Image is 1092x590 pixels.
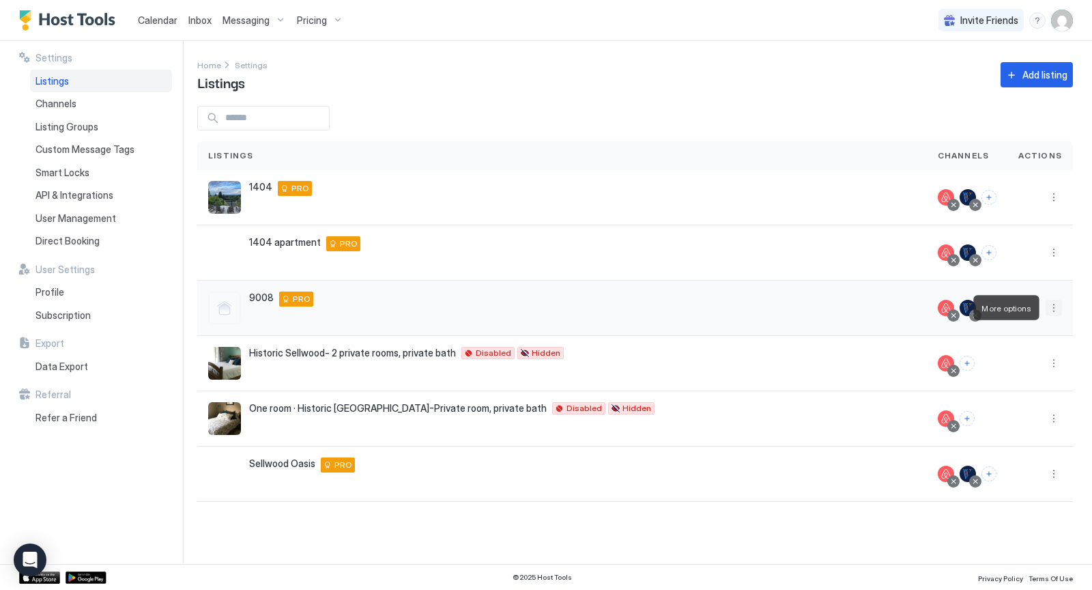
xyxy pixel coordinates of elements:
a: Direct Booking [30,229,172,253]
div: User profile [1051,10,1073,31]
div: listing image [208,458,241,490]
span: User Settings [35,264,95,276]
span: Pricing [297,14,327,27]
a: Google Play Store [66,572,106,584]
div: menu [1046,300,1062,316]
button: Connect channels [960,356,975,371]
span: Profile [35,286,64,298]
span: User Management [35,212,116,225]
a: Inbox [188,13,212,27]
span: Data Export [35,361,88,373]
span: Subscription [35,309,91,322]
span: PRO [293,293,311,305]
a: User Management [30,207,172,230]
span: Custom Message Tags [35,143,134,156]
button: Connect channels [960,411,975,426]
div: Add listing [1022,68,1067,82]
span: Listings [35,75,69,87]
span: PRO [340,238,358,250]
div: Breadcrumb [197,57,221,72]
button: Connect channels [981,466,996,481]
button: Connect channels [981,245,996,260]
div: listing image [208,347,241,380]
div: menu [1046,244,1062,261]
span: Home [197,60,221,70]
div: menu [1046,466,1062,482]
a: Profile [30,281,172,304]
span: Calendar [138,14,177,26]
span: Referral [35,389,71,401]
div: listing image [208,236,241,269]
button: More options [1046,355,1062,371]
button: More options [1046,244,1062,261]
span: Listings [208,150,254,162]
span: Settings [35,52,72,64]
a: Home [197,57,221,72]
a: Smart Locks [30,161,172,184]
span: Messaging [222,14,270,27]
span: Settings [235,60,268,70]
a: Privacy Policy [978,570,1023,585]
span: Privacy Policy [978,574,1023,582]
button: More options [1046,410,1062,427]
span: Export [35,337,64,350]
span: Inbox [188,14,212,26]
span: PRO [334,459,352,471]
span: PRO [291,182,309,195]
a: Refer a Friend [30,406,172,430]
div: menu [1046,189,1062,206]
span: Historic Sellwood- 2 private rooms, private bath [249,347,456,359]
span: Smart Locks [35,167,89,179]
button: Connect channels [981,190,996,205]
span: More options [981,303,1031,313]
span: 1404 [249,181,272,193]
span: Terms Of Use [1029,574,1073,582]
a: Settings [235,57,268,72]
a: Channels [30,92,172,115]
div: listing image [208,181,241,214]
div: menu [1046,355,1062,371]
span: Channels [35,98,76,110]
span: Sellwood Oasis [249,458,315,470]
button: More options [1046,466,1062,482]
span: Listings [197,72,245,92]
span: Direct Booking [35,235,100,247]
a: Host Tools Logo [19,10,121,31]
button: More options [1046,189,1062,206]
input: Input Field [220,107,329,130]
span: Refer a Friend [35,412,97,424]
a: API & Integrations [30,184,172,207]
a: Subscription [30,304,172,327]
a: Data Export [30,355,172,378]
span: One room · Historic [GEOGRAPHIC_DATA]-Private room, private bath [249,402,547,415]
span: 9008 [249,292,274,304]
span: Invite Friends [960,14,1018,27]
div: listing image [208,402,241,435]
div: menu [1029,12,1046,29]
div: menu [1046,410,1062,427]
a: Listings [30,70,172,93]
button: More options [1046,300,1062,316]
div: Open Intercom Messenger [14,544,46,576]
span: 1404 apartment [249,236,321,249]
a: Terms Of Use [1029,570,1073,585]
span: Channels [938,150,990,162]
a: Listing Groups [30,115,172,139]
span: © 2025 Host Tools [513,573,572,582]
span: API & Integrations [35,189,113,201]
a: Custom Message Tags [30,138,172,161]
a: App Store [19,572,60,584]
span: Listing Groups [35,121,98,133]
a: Calendar [138,13,177,27]
div: Breadcrumb [235,57,268,72]
span: Actions [1018,150,1062,162]
button: Add listing [1001,62,1073,87]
